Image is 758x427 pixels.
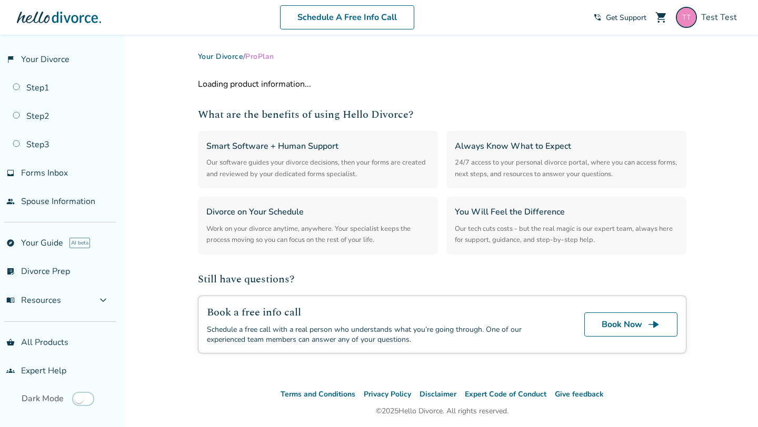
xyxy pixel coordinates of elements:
a: Book Nowline_end_arrow [584,312,677,337]
a: Schedule A Free Info Call [280,5,414,29]
span: shopping_basket [6,338,15,347]
a: Privacy Policy [364,389,411,399]
a: phone_in_talkGet Support [593,13,646,23]
span: list_alt_check [6,267,15,276]
span: Dark Mode [22,393,64,404]
span: inbox [6,169,15,177]
span: Pro Plan [245,52,274,62]
div: © 2025 Hello Divorce. All rights reserved. [376,405,508,418]
span: groups [6,367,15,375]
iframe: Chat Widget [705,377,758,427]
h3: Divorce on Your Schedule [206,205,430,219]
span: people [6,197,15,206]
span: shopping_cart [655,11,667,24]
div: 24/7 access to your personal divorce portal, where you can access forms, next steps, and resource... [455,157,678,180]
h3: Smart Software + Human Support [206,139,430,153]
span: Resources [6,294,61,306]
span: Test Test [701,12,741,23]
div: Work on your divorce anytime, anywhere. Your specialist keeps the process moving so you can focus... [206,223,430,246]
h3: You Will Feel the Difference [455,205,678,219]
span: explore [6,239,15,247]
li: Disclaimer [420,388,456,401]
span: line_end_arrow [647,318,660,331]
h3: Always Know What to Expect [455,139,678,153]
h2: Still have questions? [198,271,686,287]
img: bolac67072@capiena.com [676,7,697,28]
a: Expert Code of Conduct [465,389,546,399]
li: Give feedback [555,388,604,401]
span: AI beta [69,238,90,248]
a: Your Divorce [198,52,243,62]
div: Our tech cuts costs - but the real magic is our expert team, always here for support, guidance, a... [455,223,678,246]
span: expand_more [97,294,109,307]
div: Loading product information... [198,78,686,90]
span: Get Support [606,13,646,23]
span: Forms Inbox [21,167,68,179]
span: flag_2 [6,55,15,64]
span: menu_book [6,296,15,304]
h2: Book a free info call [207,304,559,320]
h2: What are the benefits of using Hello Divorce? [198,107,686,123]
div: Schedule a free call with a real person who understands what you’re going through. One of our exp... [207,324,559,344]
a: Terms and Conditions [281,389,355,399]
div: Our software guides your divorce decisions, then your forms are created and reviewed by your dedi... [206,157,430,180]
div: / [198,52,686,62]
span: phone_in_talk [593,13,602,22]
